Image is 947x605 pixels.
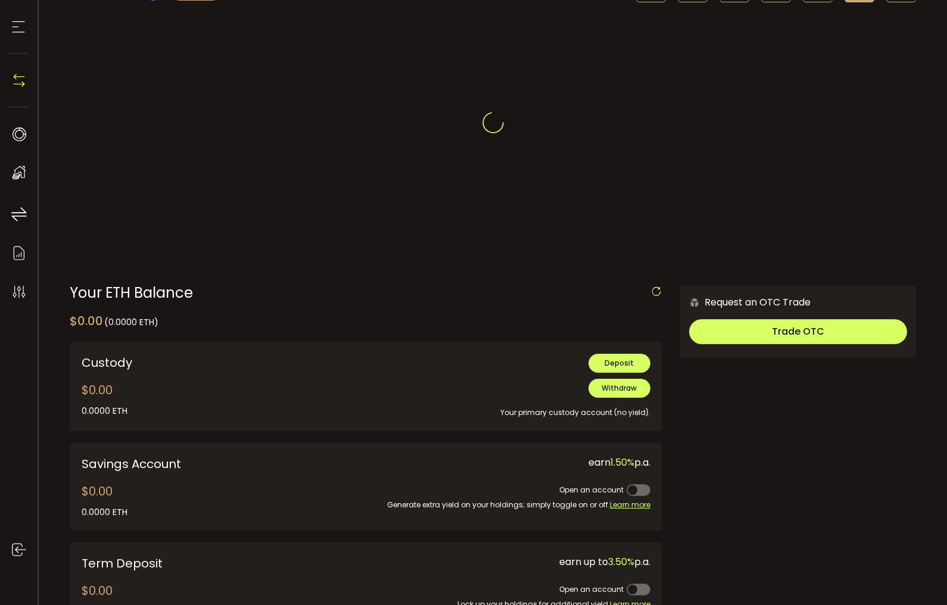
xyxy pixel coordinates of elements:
span: Deposit [605,358,634,368]
div: Savings Account [82,455,357,473]
div: Term Deposit [82,554,309,572]
iframe: Chat Widget [808,476,947,605]
button: Withdraw [588,379,650,398]
span: earn up to p.a. [559,555,650,569]
div: Request an OTC Trade [680,295,811,310]
span: Open an account [559,485,624,495]
span: Learn more [610,500,650,510]
div: Generate extra yield on your holdings; simply toggle on or off. [375,499,650,511]
span: 1.50% [610,456,634,469]
div: Your ETH Balance [70,286,662,300]
div: $0.00 [70,312,158,330]
div: $0.00 [82,381,127,417]
span: 3.50% [608,555,634,569]
span: (0.0000 ETH) [104,316,158,328]
div: Your primary custody account (no yield). [327,398,650,419]
div: 0.0000 ETH [82,506,127,519]
span: Open an account [559,584,624,594]
button: Deposit [588,354,650,373]
div: 0.0000 ETH [82,405,127,417]
span: earn p.a. [588,456,650,469]
img: 6nGpN7MZ9FLuBP83NiajKbTRY4UzlzQtBKtCrLLspmCkSvCZHBKvY3NxgQaT5JnOQREvtQ257bXeeSTueZfAPizblJ+Fe8JwA... [689,297,700,308]
span: Trade OTC [772,325,824,338]
div: Custody [82,354,309,372]
div: $0.00 [82,482,127,519]
button: Trade OTC [689,319,907,344]
span: Withdraw [602,383,637,393]
img: N4P5cjLOiQAAAABJRU5ErkJggg== [10,71,28,89]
